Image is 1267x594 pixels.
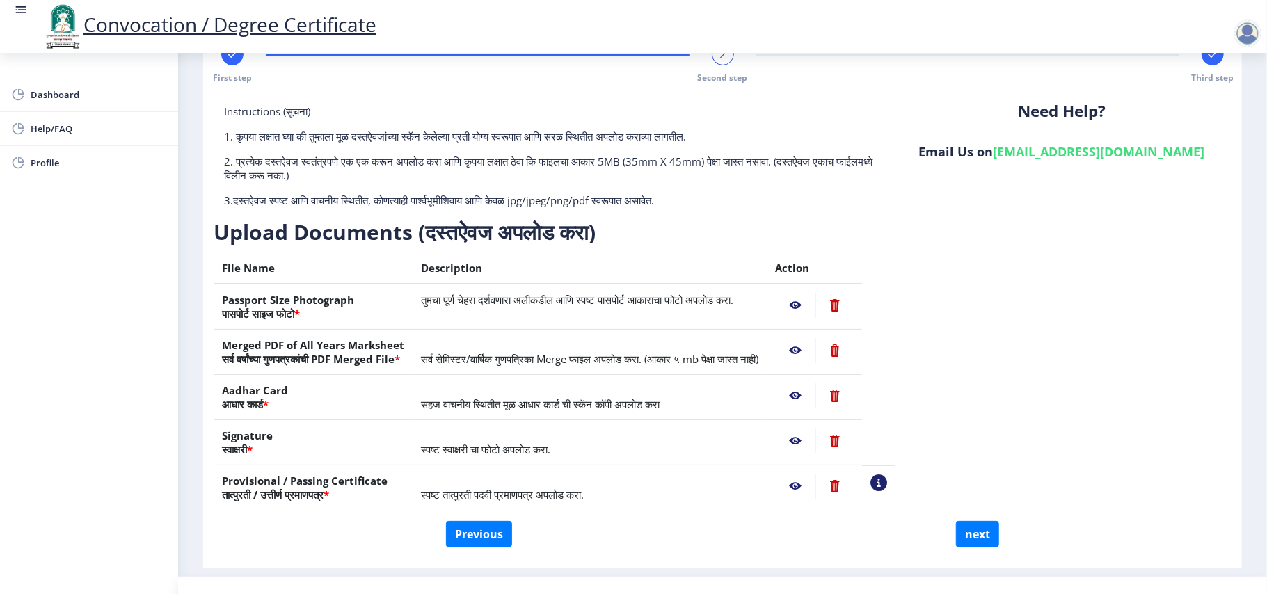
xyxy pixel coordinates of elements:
[870,474,887,491] nb-action: View Sample PDC
[1018,100,1106,122] b: Need Help?
[214,252,413,284] th: File Name
[214,465,413,511] th: Provisional / Passing Certificate तात्पुरती / उत्तीर्ण प्रमाणपत्र
[31,154,167,171] span: Profile
[224,154,882,182] p: 2. प्रत्येक दस्तऐवज स्वतंत्रपणे एक एक करून अपलोड करा आणि कृपया लक्षात ठेवा कि फाइलचा आकार 5MB (35...
[214,218,895,246] h3: Upload Documents (दस्तऐवज अपलोड करा)
[214,284,413,330] th: Passport Size Photograph पासपोर्ट साइज फोटो
[421,352,758,366] span: सर्व सेमिस्टर/वार्षिक गुणपत्रिका Merge फाइल अपलोड करा. (आकार ५ mb पेक्षा जास्त नाही)
[31,120,167,137] span: Help/FAQ
[224,104,310,118] span: Instructions (सूचना)
[31,86,167,103] span: Dashboard
[413,252,767,284] th: Description
[775,383,815,408] nb-action: View File
[815,338,854,363] nb-action: Delete File
[815,428,854,453] nb-action: Delete File
[1192,72,1234,83] span: Third step
[421,397,660,411] span: सहज वाचनीय स्थितीत मूळ आधार कार्ड ची स्कॅन कॉपी अपलोड करा
[994,143,1205,160] a: [EMAIL_ADDRESS][DOMAIN_NAME]
[815,383,854,408] nb-action: Delete File
[413,284,767,330] td: तुमचा पूर्ण चेहरा दर्शवणारा अलीकडील आणि स्पष्ट पासपोर्ट आकाराचा फोटो अपलोड करा.
[224,129,882,143] p: 1. कृपया लक्षात घ्या की तुम्हाला मूळ दस्तऐवजांच्या स्कॅन केलेल्या प्रती योग्य स्वरूपात आणि सरळ स्...
[213,72,252,83] span: First step
[446,521,512,547] button: Previous
[42,11,376,38] a: Convocation / Degree Certificate
[775,293,815,318] nb-action: View File
[956,521,999,547] button: next
[224,193,882,207] p: 3.दस्तऐवज स्पष्ट आणि वाचनीय स्थितीत, कोणत्याही पार्श्वभूमीशिवाय आणि केवळ jpg/jpeg/png/pdf स्वरूपा...
[719,47,726,61] span: 2
[775,338,815,363] nb-action: View File
[698,72,748,83] span: Second step
[815,474,854,499] nb-action: Delete File
[815,293,854,318] nb-action: Delete File
[767,252,862,284] th: Action
[42,3,83,50] img: logo
[902,143,1221,160] h6: Email Us on
[214,330,413,375] th: Merged PDF of All Years Marksheet सर्व वर्षांच्या गुणपत्रकांची PDF Merged File
[775,428,815,453] nb-action: View File
[214,375,413,420] th: Aadhar Card आधार कार्ड
[421,442,550,456] span: स्पष्ट स्वाक्षरी चा फोटो अपलोड करा.
[214,420,413,465] th: Signature स्वाक्षरी
[421,488,584,501] span: स्पष्ट तात्पुरती पदवी प्रमाणपत्र अपलोड करा.
[775,474,815,499] nb-action: View File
